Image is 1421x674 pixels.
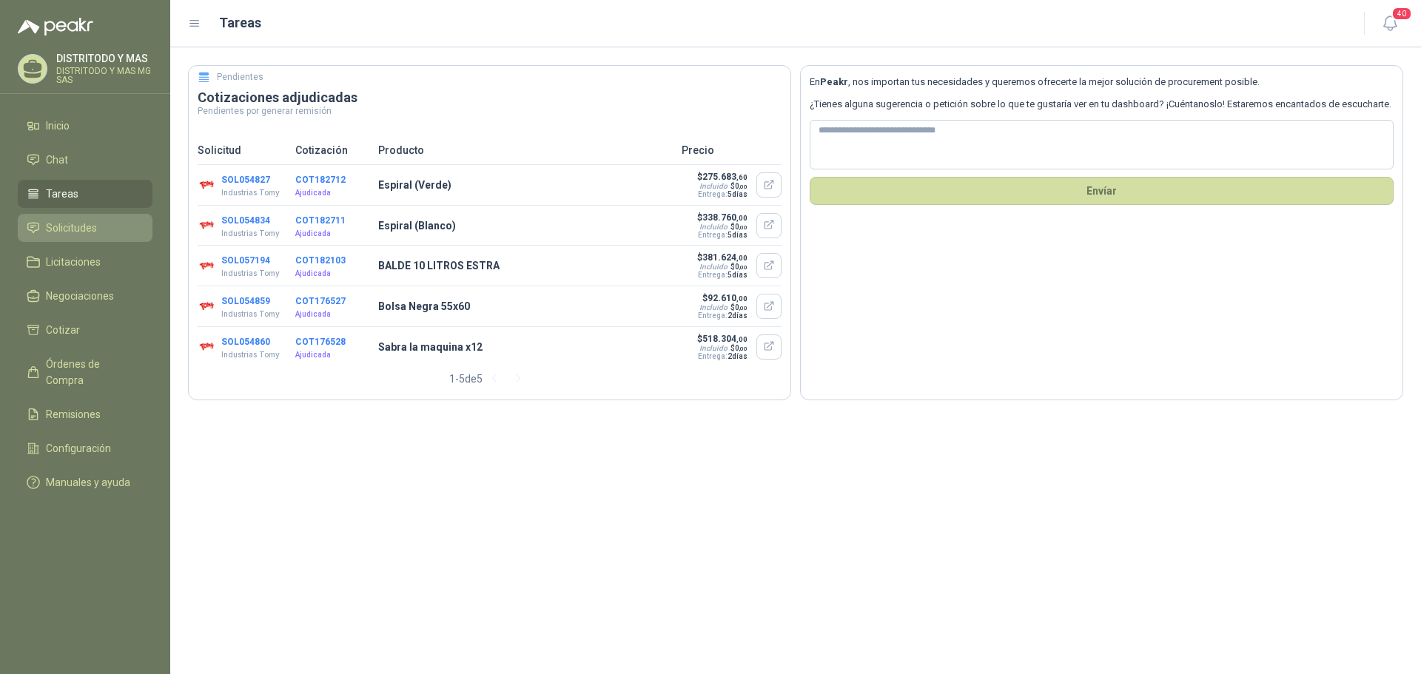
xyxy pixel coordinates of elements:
button: COT182712 [295,175,346,185]
p: Ajudicada [295,349,369,361]
p: Solicitud [198,142,286,158]
button: SOL057194 [221,255,270,266]
h3: Cotizaciones adjudicadas [198,89,782,107]
a: Cotizar [18,316,152,344]
span: ,00 [739,305,748,311]
button: SOL054827 [221,175,270,185]
p: Industrias Tomy [221,309,280,320]
button: COT176528 [295,337,346,347]
a: Manuales y ayuda [18,468,152,496]
p: DISTRITODO Y MAS [56,53,152,64]
p: Ajudicada [295,268,369,280]
button: SOL054834 [221,215,270,226]
p: Entrega: [696,352,748,360]
p: BALDE 10 LITROS ESTRA [378,257,673,274]
p: Sabra la maquina x12 [378,339,673,355]
div: Incluido [699,344,728,352]
button: SOL054860 [221,337,270,347]
h5: Pendientes [217,70,263,84]
a: Chat [18,146,152,174]
p: DISTRITODO Y MAS MG SAS [56,67,152,84]
span: Tareas [46,186,78,202]
span: 381.624 [702,252,748,263]
p: Producto [378,142,673,158]
p: Industrias Tomy [221,268,280,280]
img: Company Logo [198,176,215,194]
span: ,00 [739,224,748,231]
img: Logo peakr [18,18,93,36]
img: Company Logo [198,297,215,315]
span: ,00 [736,335,748,343]
p: Ajudicada [295,228,369,240]
span: Remisiones [46,406,101,422]
p: Entrega: [696,190,748,198]
a: Solicitudes [18,214,152,242]
p: Pendientes por generar remisión [198,107,782,115]
span: Inicio [46,118,70,134]
div: Incluido [699,303,728,311]
a: Tareas [18,180,152,208]
p: Cotización [295,142,369,158]
span: ,60 [736,173,748,181]
b: Peakr [820,76,848,87]
span: 2 días [728,352,748,360]
p: Industrias Tomy [221,349,280,361]
span: 2 días [728,311,748,320]
span: $ [730,263,748,271]
span: ,00 [736,254,748,262]
a: Inicio [18,112,152,140]
span: Manuales y ayuda [46,474,130,491]
p: Precio [682,142,782,158]
p: Entrega: [696,311,748,320]
span: $ [730,303,748,311]
a: Órdenes de Compra [18,350,152,394]
p: Entrega: [696,271,748,279]
button: Envíar [810,177,1394,205]
p: Industrias Tomy [221,228,280,240]
span: $ [730,223,748,231]
span: ,00 [739,346,748,352]
span: Negociaciones [46,288,114,304]
span: 40 [1391,7,1412,21]
a: Remisiones [18,400,152,428]
button: COT182711 [295,215,346,226]
p: Industrias Tomy [221,187,280,199]
span: 92.610 [708,293,748,303]
div: 1 - 5 de 5 [449,367,530,391]
img: Company Logo [198,217,215,235]
span: $ [730,344,748,352]
span: Chat [46,152,68,168]
p: En , nos importan tus necesidades y queremos ofrecerte la mejor solución de procurement posible. [810,75,1394,90]
p: $ [696,252,748,263]
button: SOL054859 [221,296,270,306]
p: $ [696,334,748,344]
p: $ [696,293,748,303]
span: 0 [735,303,748,311]
img: Company Logo [198,257,215,274]
button: COT176527 [295,296,346,306]
span: 275.683 [702,172,748,182]
span: 5 días [728,190,748,198]
span: 0 [735,182,748,190]
div: Incluido [699,182,728,190]
span: ,00 [736,294,748,303]
span: 0 [735,223,748,231]
span: 5 días [728,231,748,239]
span: Solicitudes [46,220,97,236]
h1: Tareas [219,13,261,33]
p: $ [696,212,748,223]
p: Entrega: [696,231,748,239]
img: Company Logo [198,338,215,356]
p: ¿Tienes alguna sugerencia o petición sobre lo que te gustaría ver en tu dashboard? ¡Cuéntanoslo! ... [810,97,1394,112]
span: 338.760 [702,212,748,223]
div: Incluido [699,223,728,231]
p: Espiral (Verde) [378,177,673,193]
p: Ajudicada [295,187,369,199]
span: Licitaciones [46,254,101,270]
span: ,00 [736,214,748,222]
p: $ [696,172,748,182]
button: 40 [1377,10,1403,37]
button: COT182103 [295,255,346,266]
a: Configuración [18,434,152,462]
p: Ajudicada [295,309,369,320]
